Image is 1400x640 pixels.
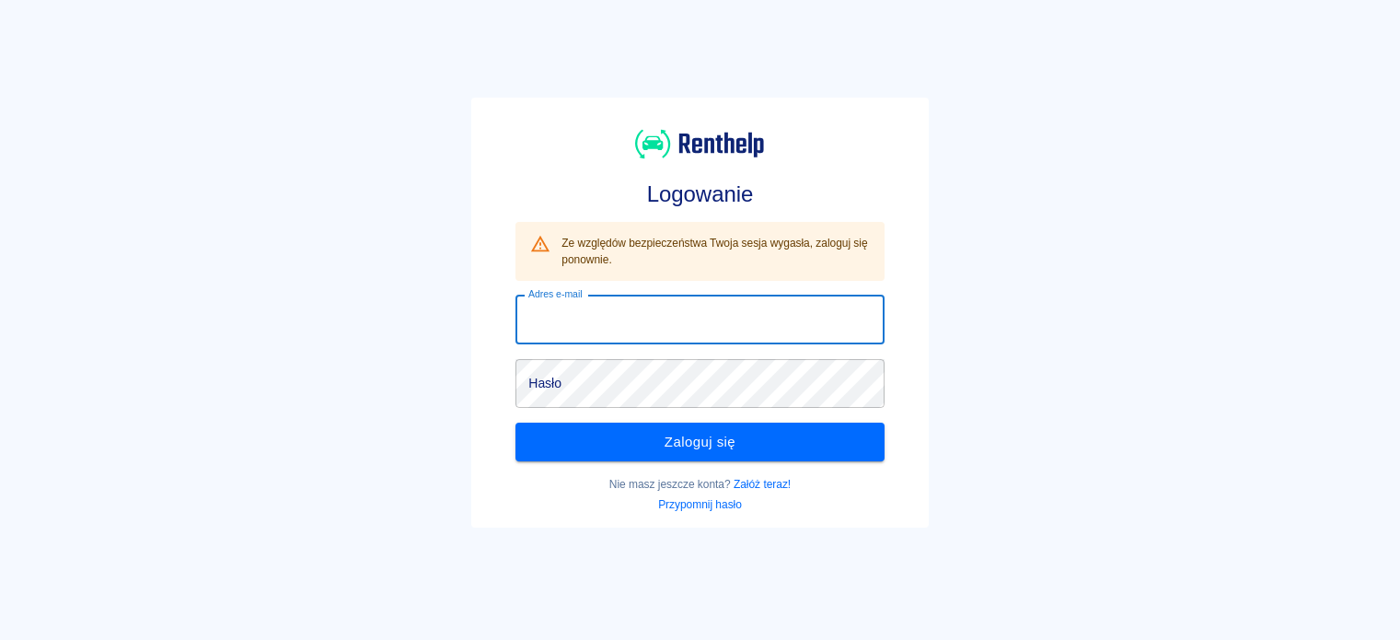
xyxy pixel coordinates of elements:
a: Załóż teraz! [734,478,791,491]
div: Ze względów bezpieczeństwa Twoja sesja wygasła, zaloguj się ponownie. [561,227,869,275]
p: Nie masz jeszcze konta? [515,476,884,493]
img: Renthelp logo [635,127,764,161]
button: Zaloguj się [515,423,884,461]
label: Adres e-mail [528,287,582,301]
h3: Logowanie [515,181,884,207]
a: Przypomnij hasło [658,498,742,511]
